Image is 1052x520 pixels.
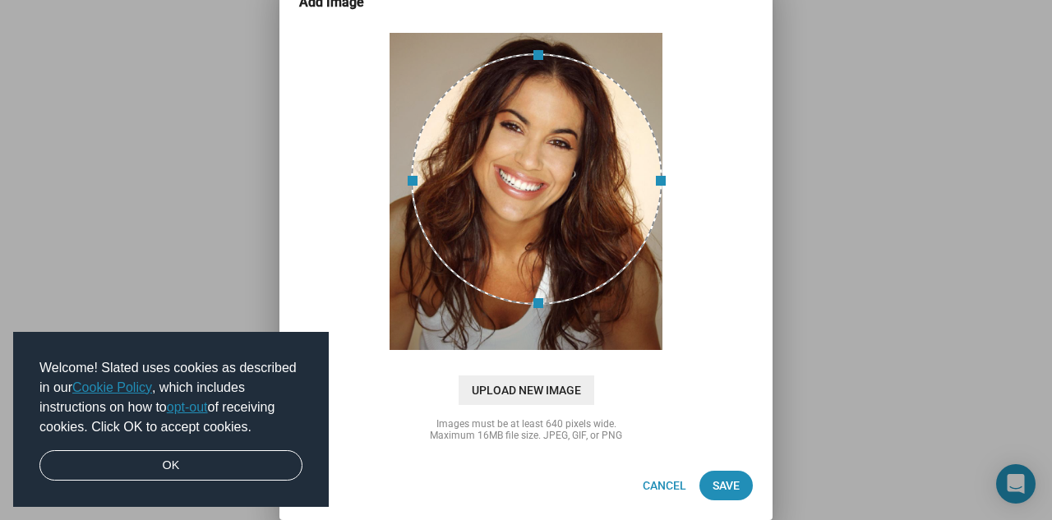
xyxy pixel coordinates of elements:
[362,418,690,441] div: Images must be at least 640 pixels wide. Maximum 16MB file size. JPEG, GIF, or PNG
[167,400,208,414] a: opt-out
[713,471,740,500] span: Save
[643,471,686,500] span: Cancel
[13,332,329,508] div: cookieconsent
[699,471,753,500] button: Save
[630,471,699,500] button: Cancel
[39,450,302,481] a: dismiss cookie message
[39,358,302,437] span: Welcome! Slated uses cookies as described in our , which includes instructions on how to of recei...
[389,32,662,351] img: ivZm8vITfhEAAAAASUVORK5CYII=
[459,375,594,405] span: Upload New Image
[72,380,152,394] a: Cookie Policy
